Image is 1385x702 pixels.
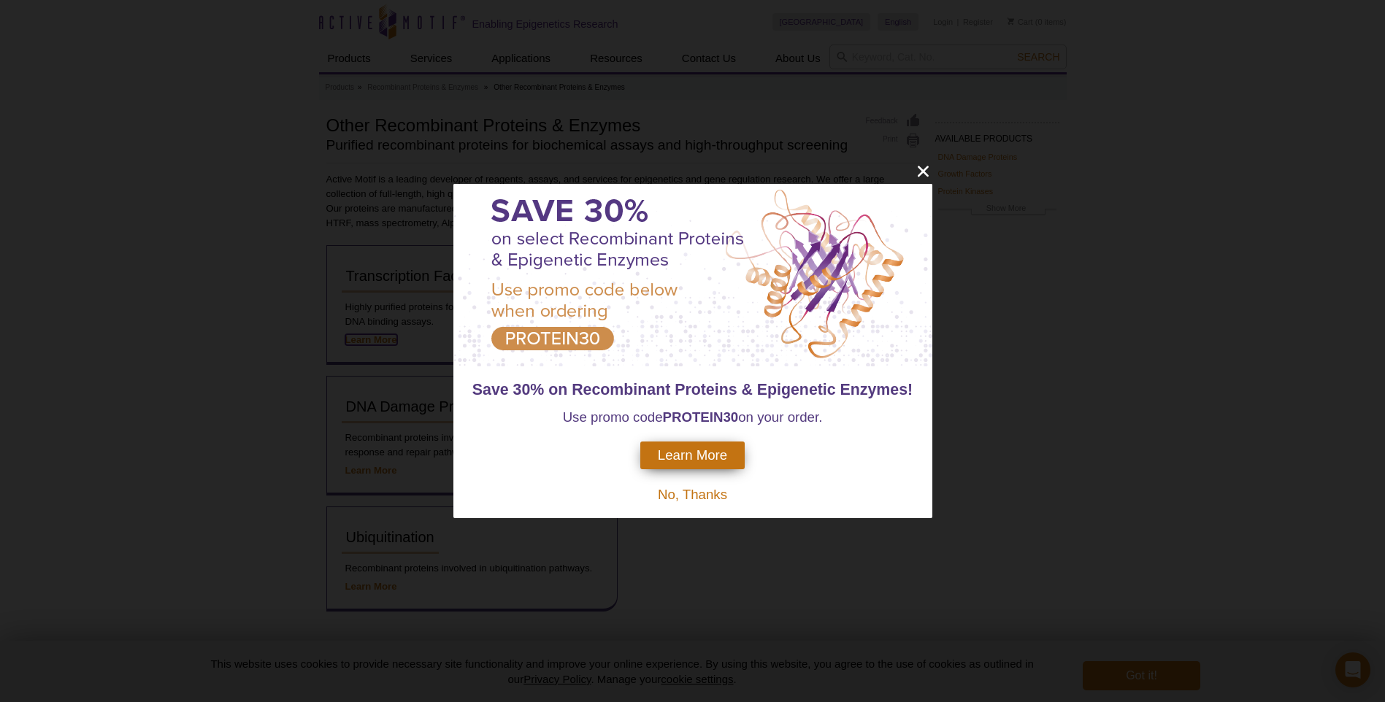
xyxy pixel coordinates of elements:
span: Use promo code on your order. [563,409,823,425]
strong: PROTEIN30 [663,409,739,425]
span: Learn More [658,447,727,463]
span: No, Thanks [658,487,727,502]
span: Save 30% on Recombinant Proteins & Epigenetic Enzymes! [472,381,913,398]
button: close [914,162,932,180]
